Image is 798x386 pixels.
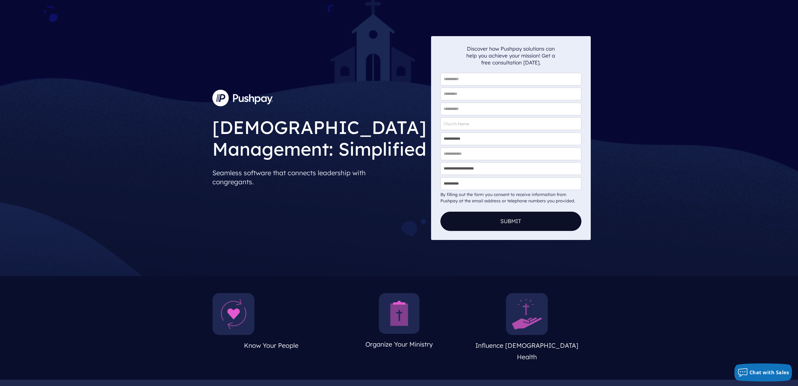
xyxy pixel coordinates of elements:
[440,117,581,130] input: Church Name
[475,341,578,361] span: Influence [DEMOGRAPHIC_DATA] Health
[734,363,792,381] button: Chat with Sales
[212,112,426,161] h1: [DEMOGRAPHIC_DATA] Management: Simplified
[365,340,433,348] span: Organize Your Ministry
[212,166,426,189] p: Seamless software that connects leadership with congregants.
[244,341,299,349] span: Know Your People
[440,191,581,204] div: By filling out the form you consent to receive information from Pushpay at the email address or t...
[466,45,555,66] p: Discover how Pushpay solutions can help you achieve your mission! Get a free consultation [DATE].
[440,212,581,231] button: Submit
[749,369,789,376] span: Chat with Sales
